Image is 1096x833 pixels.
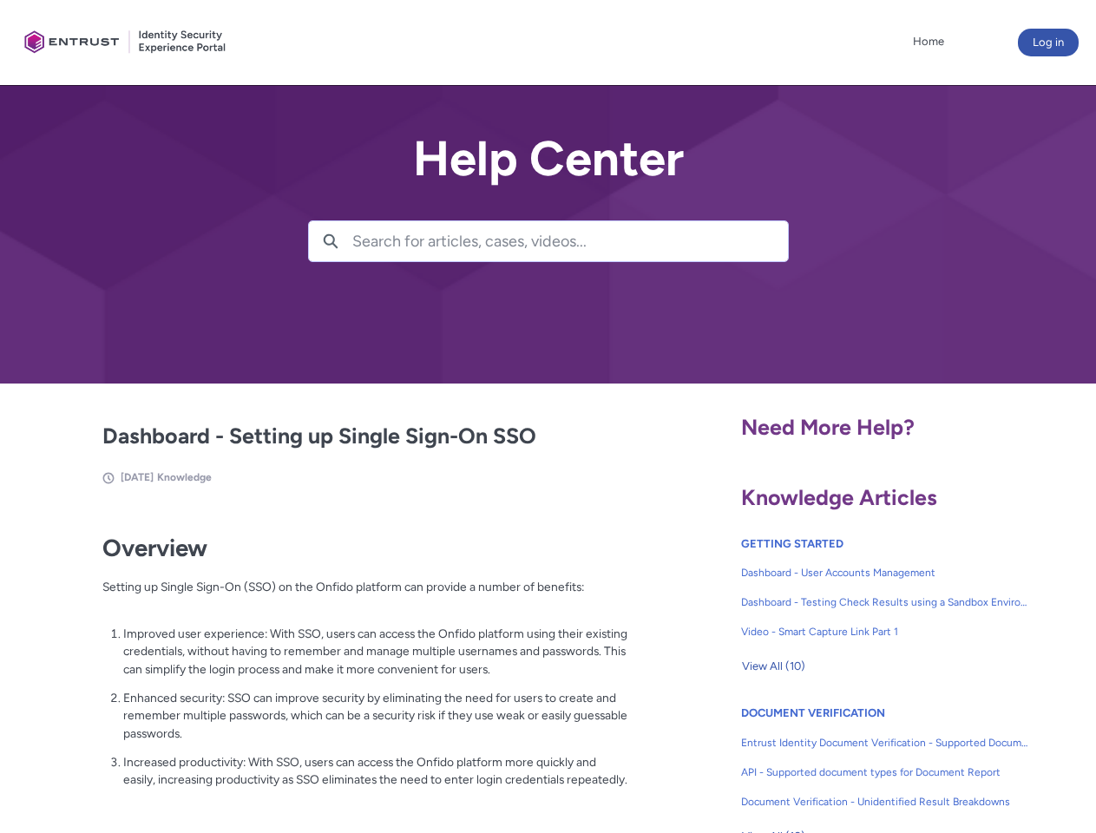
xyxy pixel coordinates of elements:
a: Home [909,29,948,55]
span: Knowledge Articles [741,484,937,510]
a: Dashboard - Testing Check Results using a Sandbox Environment [741,587,1029,617]
h2: Dashboard - Setting up Single Sign-On SSO [102,420,628,453]
a: Dashboard - User Accounts Management [741,558,1029,587]
span: Need More Help? [741,414,915,440]
p: Setting up Single Sign-On (SSO) on the Onfido platform can provide a number of benefits: [102,578,628,613]
span: [DATE] [121,471,154,483]
p: Improved user experience: With SSO, users can access the Onfido platform using their existing cre... [123,625,628,679]
span: Dashboard - User Accounts Management [741,565,1029,580]
a: GETTING STARTED [741,537,843,550]
span: View All (10) [742,653,805,679]
span: Dashboard - Testing Check Results using a Sandbox Environment [741,594,1029,610]
a: Video - Smart Capture Link Part 1 [741,617,1029,646]
button: View All (10) [741,653,806,680]
h2: Help Center [308,132,789,186]
strong: Overview [102,534,207,562]
button: Log in [1018,29,1079,56]
input: Search for articles, cases, videos... [352,221,788,261]
li: Knowledge [157,469,212,485]
span: Video - Smart Capture Link Part 1 [741,624,1029,640]
button: Search [309,221,352,261]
